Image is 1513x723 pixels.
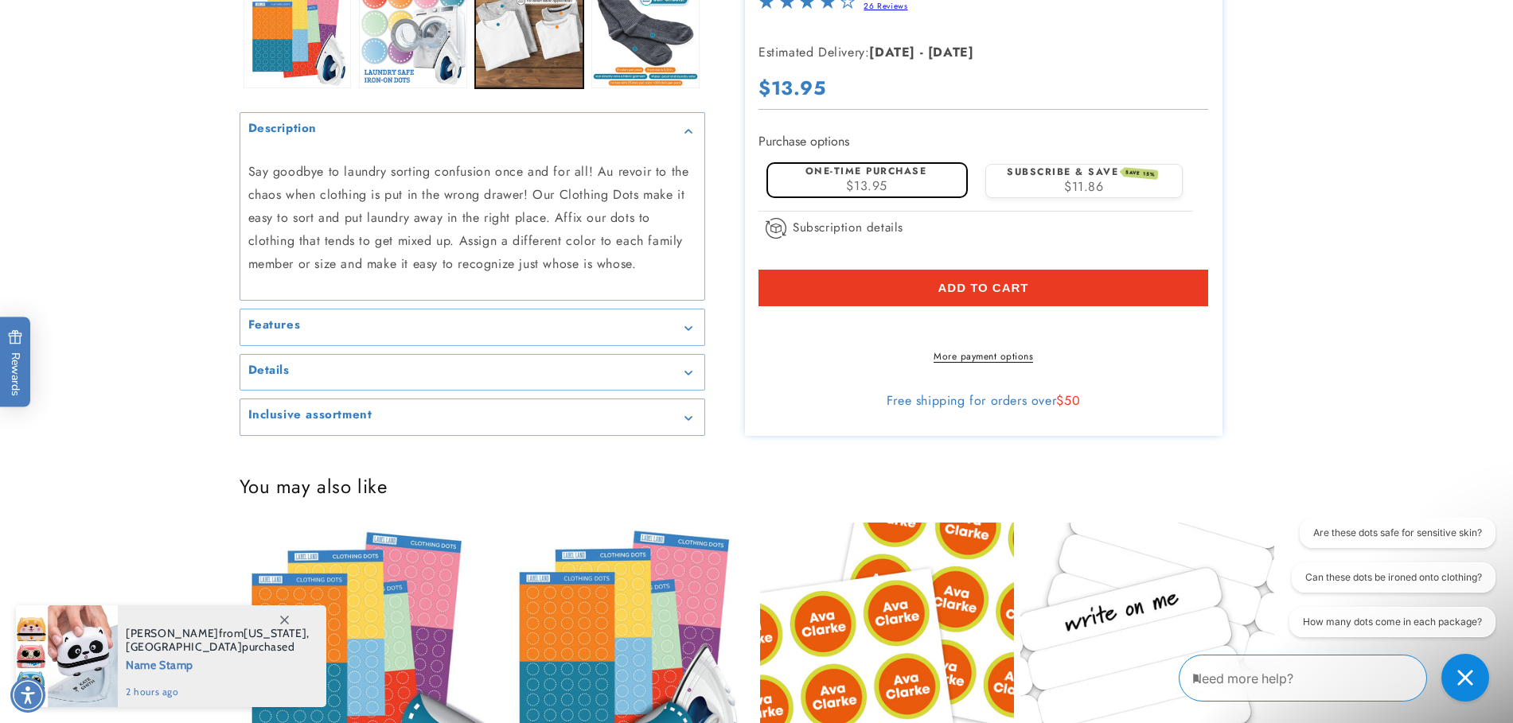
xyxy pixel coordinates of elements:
[1064,177,1104,196] span: $11.86
[938,281,1028,295] span: Add to cart
[805,165,927,179] label: One-time purchase
[240,113,704,149] summary: Description
[248,161,696,275] p: Say goodbye to laundry sorting confusion once and for all! Au revoir to the chaos when clothing i...
[126,627,310,654] span: from , purchased
[1179,648,1497,707] iframe: Gorgias Floating Chat
[126,639,242,654] span: [GEOGRAPHIC_DATA]
[758,74,826,102] span: $13.95
[758,41,1156,64] p: Estimated Delivery:
[846,177,887,195] span: $13.95
[248,121,318,137] h2: Description
[758,393,1208,409] div: Free shipping for orders over
[1123,168,1159,181] span: SAVE 15%
[758,132,849,150] label: Purchase options
[758,270,1208,306] button: Add to cart
[126,654,310,674] span: Name Stamp
[1007,165,1158,180] label: Subscribe & save
[240,399,704,435] summary: Inclusive assortment
[1064,391,1080,410] span: 50
[248,363,290,379] h2: Details
[758,349,1208,363] a: More payment options
[13,596,201,643] iframe: Sign Up via Text for Offers
[1281,518,1497,651] iframe: Gorgias live chat conversation starters
[248,317,301,333] h2: Features
[1056,391,1064,410] span: $
[244,626,306,640] span: [US_STATE]
[920,43,924,61] strong: -
[240,355,704,391] summary: Details
[10,678,45,713] div: Accessibility Menu
[240,309,704,345] summary: Features
[928,43,974,61] strong: [DATE]
[248,407,372,423] h2: Inclusive assortment
[793,219,903,238] span: Subscription details
[126,685,310,699] span: 2 hours ago
[240,474,1274,499] h2: You may also like
[869,43,915,61] strong: [DATE]
[8,329,23,395] span: Rewards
